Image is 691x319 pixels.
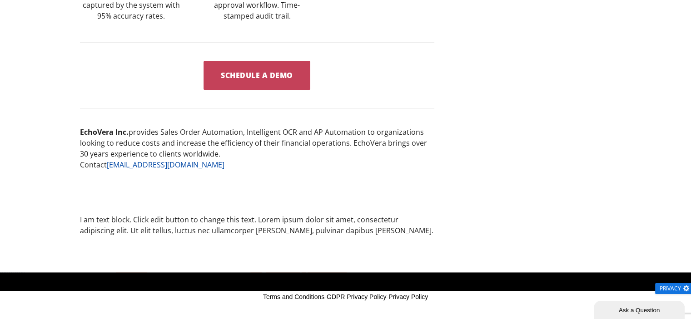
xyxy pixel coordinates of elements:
a: [EMAIL_ADDRESS][DOMAIN_NAME] [107,160,224,170]
a: Schedule a Demo [204,61,310,90]
a: Terms and Conditions [263,293,324,300]
a: Privacy Policy [388,293,428,300]
p: I am text block. Click edit button to change this text. Lorem ipsum dolor sit amet, consectetur a... [80,214,434,236]
a: GDPR Privacy Policy [327,293,386,300]
img: gear.png [682,285,690,292]
span: Schedule a Demo [221,70,293,80]
p: provides Sales Order Automation, Intelligent OCR and AP Automation to organizations looking to re... [80,127,434,170]
strong: EchoVera Inc. [80,127,129,137]
span: - [324,293,327,300]
span: Privacy [660,286,681,291]
iframe: chat widget [594,299,686,319]
span: - [386,293,388,300]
